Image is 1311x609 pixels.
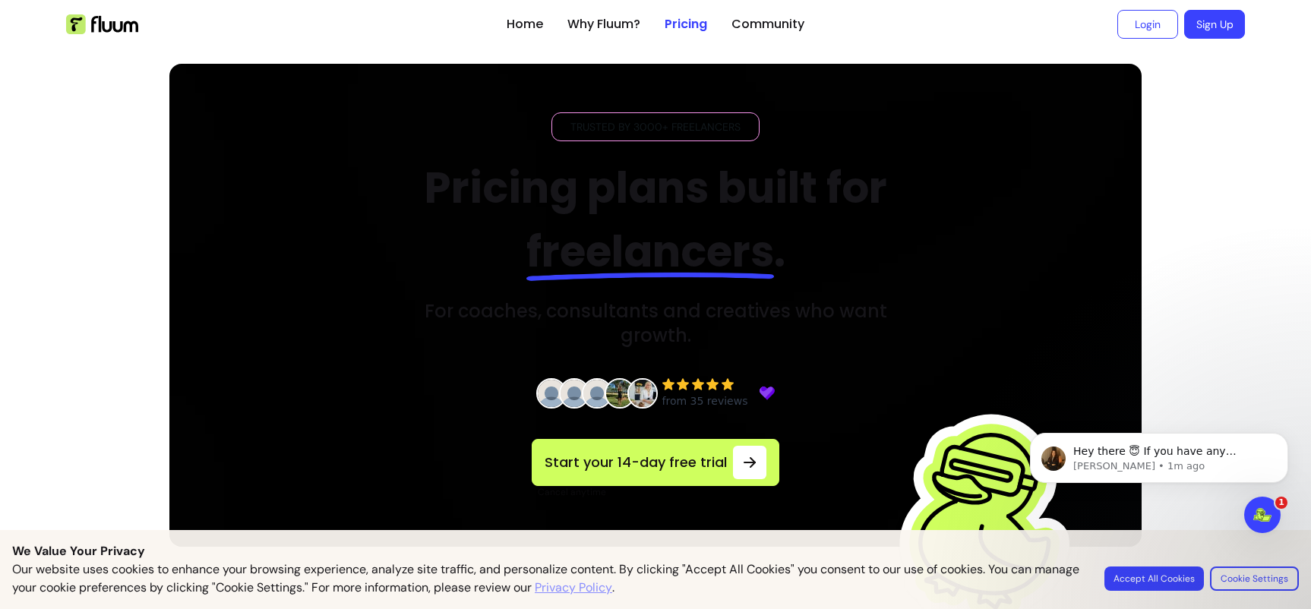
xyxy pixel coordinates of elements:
h2: Pricing plans built for . [399,156,913,284]
a: Sign Up [1184,10,1245,39]
iframe: Intercom notifications message [1007,401,1311,568]
span: 1 [1275,497,1287,509]
a: Login [1117,10,1178,39]
h3: For coaches, consultants and creatives who want growth. [399,299,913,348]
a: Community [731,15,804,33]
button: Cookie Settings [1210,566,1299,591]
span: freelancers [526,222,774,282]
a: Start your 14-day free trial [532,439,779,486]
button: Accept All Cookies [1104,566,1204,591]
span: Trusted by 3000+ freelancers [564,119,747,134]
p: Our website uses cookies to enhance your browsing experience, analyze site traffic, and personali... [12,560,1086,597]
iframe: Intercom live chat [1244,497,1281,533]
a: Home [507,15,543,33]
a: Pricing [665,15,707,33]
span: Start your 14-day free trial [545,452,727,473]
img: Fluum Logo [66,14,138,34]
a: Why Fluum? [567,15,640,33]
p: Cancel anytime [538,486,779,498]
a: Privacy Policy [535,579,612,597]
p: We Value Your Privacy [12,542,1299,560]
